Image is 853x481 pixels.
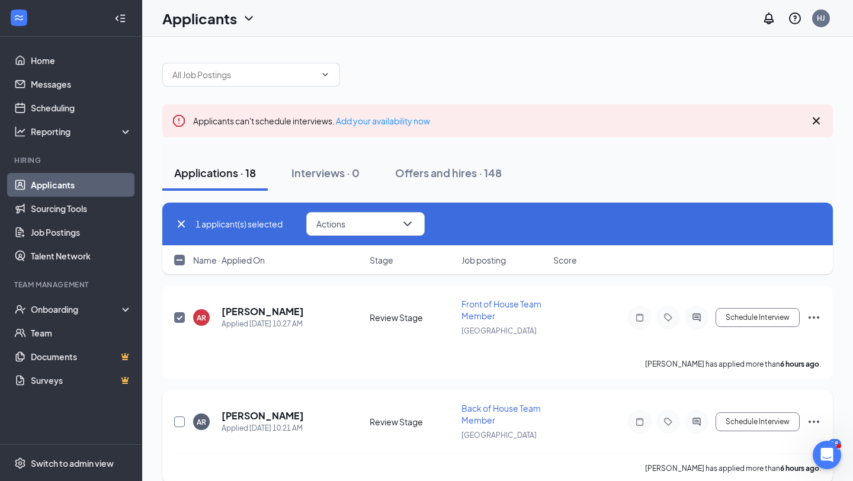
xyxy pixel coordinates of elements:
a: Add your availability now [336,116,430,126]
svg: Error [172,114,186,128]
b: 6 hours ago [780,464,819,473]
span: 1 applicant(s) selected [195,217,283,230]
a: Applicants [31,173,132,197]
svg: ActiveChat [690,313,704,322]
div: Hiring [14,155,130,165]
div: Applied [DATE] 10:27 AM [222,318,304,330]
svg: QuestionInfo [788,11,802,25]
span: Score [553,254,577,266]
svg: ChevronDown [320,70,330,79]
span: Applicants can't schedule interviews. [193,116,430,126]
span: Front of House Team Member [461,299,541,321]
b: 6 hours ago [780,360,819,368]
div: AR [197,313,206,323]
h5: [PERSON_NAME] [222,305,304,318]
span: Back of House Team Member [461,403,541,425]
svg: Notifications [762,11,776,25]
button: Schedule Interview [716,308,800,327]
input: All Job Postings [172,68,316,81]
p: [PERSON_NAME] has applied more than . [645,359,821,369]
button: ActionsChevronDown [306,212,425,236]
button: Schedule Interview [716,412,800,431]
div: Applications · 18 [174,165,256,180]
a: Job Postings [31,220,132,244]
svg: Cross [809,114,823,128]
svg: ActiveChat [690,417,704,427]
svg: Note [633,313,647,322]
span: [GEOGRAPHIC_DATA] [461,326,537,335]
a: Home [31,49,132,72]
span: Job posting [461,254,506,266]
div: Interviews · 0 [291,165,360,180]
a: SurveysCrown [31,368,132,392]
svg: UserCheck [14,303,26,315]
svg: Tag [661,313,675,322]
div: Offers and hires · 148 [395,165,502,180]
svg: ChevronDown [242,11,256,25]
span: [GEOGRAPHIC_DATA] [461,431,537,440]
a: DocumentsCrown [31,345,132,368]
div: Review Stage [370,416,454,428]
div: HJ [817,13,825,23]
svg: Ellipses [807,415,821,429]
div: Switch to admin view [31,457,114,469]
svg: Note [633,417,647,427]
svg: WorkstreamLogo [13,12,25,24]
div: 18 [828,439,841,449]
svg: Cross [174,217,188,231]
div: Review Stage [370,312,454,323]
div: AR [197,417,206,427]
a: Team [31,321,132,345]
svg: Ellipses [807,310,821,325]
div: Applied [DATE] 10:21 AM [222,422,304,434]
span: Stage [370,254,393,266]
p: [PERSON_NAME] has applied more than . [645,463,821,473]
h1: Applicants [162,8,237,28]
h5: [PERSON_NAME] [222,409,304,422]
div: Onboarding [31,303,122,315]
a: Sourcing Tools [31,197,132,220]
div: Reporting [31,126,133,137]
a: Messages [31,72,132,96]
svg: Collapse [114,12,126,24]
a: Talent Network [31,244,132,268]
span: Actions [316,220,345,228]
a: Scheduling [31,96,132,120]
svg: ChevronDown [400,217,415,231]
svg: Analysis [14,126,26,137]
div: Team Management [14,280,130,290]
svg: Tag [661,417,675,427]
span: Name · Applied On [193,254,265,266]
svg: Settings [14,457,26,469]
iframe: Intercom live chat [813,441,841,469]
